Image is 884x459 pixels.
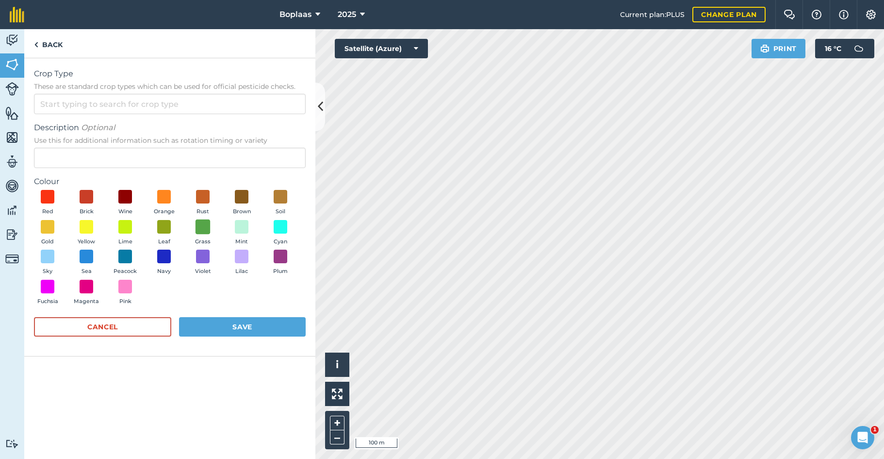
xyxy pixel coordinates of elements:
span: Mint [235,238,248,246]
span: Leaf [158,238,170,246]
img: svg+xml;base64,PHN2ZyB4bWxucz0iaHR0cDovL3d3dy53My5vcmcvMjAwMC9zdmciIHdpZHRoPSI5IiBoZWlnaHQ9IjI0Ii... [34,39,38,51]
span: Rust [196,207,209,216]
button: Brown [228,190,255,216]
img: svg+xml;base64,PD94bWwgdmVyc2lvbj0iMS4wIiBlbmNvZGluZz0idXRmLTgiPz4KPCEtLSBHZW5lcmF0b3I6IEFkb2JlIE... [5,227,19,242]
span: These are standard crop types which can be used for official pesticide checks. [34,82,306,91]
img: fieldmargin Logo [10,7,24,22]
button: Violet [189,250,216,276]
span: Magenta [74,297,99,306]
button: Wine [112,190,139,216]
img: Two speech bubbles overlapping with the left bubble in the forefront [784,10,795,19]
button: Cancel [34,317,171,337]
button: Soil [267,190,294,216]
button: + [330,416,344,430]
span: Red [42,207,53,216]
span: Pink [119,297,131,306]
span: Gold [41,238,54,246]
button: Rust [189,190,216,216]
img: svg+xml;base64,PHN2ZyB4bWxucz0iaHR0cDovL3d3dy53My5vcmcvMjAwMC9zdmciIHdpZHRoPSI1NiIgaGVpZ2h0PSI2MC... [5,130,19,145]
a: Back [24,29,72,58]
button: Pink [112,280,139,306]
button: Magenta [73,280,100,306]
span: Wine [118,207,132,216]
span: Use this for additional information such as rotation timing or variety [34,136,306,145]
img: svg+xml;base64,PHN2ZyB4bWxucz0iaHR0cDovL3d3dy53My5vcmcvMjAwMC9zdmciIHdpZHRoPSI1NiIgaGVpZ2h0PSI2MC... [5,57,19,72]
img: svg+xml;base64,PD94bWwgdmVyc2lvbj0iMS4wIiBlbmNvZGluZz0idXRmLTgiPz4KPCEtLSBHZW5lcmF0b3I6IEFkb2JlIE... [5,252,19,266]
button: Sky [34,250,61,276]
a: Change plan [692,7,766,22]
button: Fuchsia [34,280,61,306]
span: Current plan : PLUS [620,9,685,20]
button: Lime [112,220,139,246]
button: Red [34,190,61,216]
button: 16 °C [815,39,874,58]
button: Grass [189,220,216,246]
button: Plum [267,250,294,276]
span: 1 [871,426,879,434]
img: svg+xml;base64,PD94bWwgdmVyc2lvbj0iMS4wIiBlbmNvZGluZz0idXRmLTgiPz4KPCEtLSBHZW5lcmF0b3I6IEFkb2JlIE... [849,39,868,58]
input: Start typing to search for crop type [34,94,306,114]
button: Print [752,39,806,58]
button: Leaf [150,220,178,246]
span: Cyan [274,238,287,246]
em: Optional [81,123,115,132]
span: Lilac [235,267,248,276]
span: Brown [233,207,251,216]
img: A question mark icon [811,10,822,19]
img: svg+xml;base64,PD94bWwgdmVyc2lvbj0iMS4wIiBlbmNvZGluZz0idXRmLTgiPz4KPCEtLSBHZW5lcmF0b3I6IEFkb2JlIE... [5,154,19,169]
img: svg+xml;base64,PD94bWwgdmVyc2lvbj0iMS4wIiBlbmNvZGluZz0idXRmLTgiPz4KPCEtLSBHZW5lcmF0b3I6IEFkb2JlIE... [5,179,19,193]
span: Crop Type [34,68,306,80]
button: Mint [228,220,255,246]
button: Yellow [73,220,100,246]
span: Violet [195,267,211,276]
span: Fuchsia [37,297,58,306]
span: Orange [154,207,175,216]
span: 16 ° C [825,39,841,58]
img: svg+xml;base64,PHN2ZyB4bWxucz0iaHR0cDovL3d3dy53My5vcmcvMjAwMC9zdmciIHdpZHRoPSI1NiIgaGVpZ2h0PSI2MC... [5,106,19,120]
span: i [336,358,339,371]
span: 2025 [338,9,356,20]
span: Sea [82,267,92,276]
span: Plum [273,267,288,276]
button: Satellite (Azure) [335,39,428,58]
button: Cyan [267,220,294,246]
span: Brick [80,207,94,216]
img: svg+xml;base64,PHN2ZyB4bWxucz0iaHR0cDovL3d3dy53My5vcmcvMjAwMC9zdmciIHdpZHRoPSIxOSIgaGVpZ2h0PSIyNC... [760,43,769,54]
button: Lilac [228,250,255,276]
label: Colour [34,176,306,187]
button: Sea [73,250,100,276]
iframe: Intercom live chat [851,426,874,449]
button: Orange [150,190,178,216]
img: svg+xml;base64,PD94bWwgdmVyc2lvbj0iMS4wIiBlbmNvZGluZz0idXRmLTgiPz4KPCEtLSBHZW5lcmF0b3I6IEFkb2JlIE... [5,33,19,48]
img: svg+xml;base64,PD94bWwgdmVyc2lvbj0iMS4wIiBlbmNvZGluZz0idXRmLTgiPz4KPCEtLSBHZW5lcmF0b3I6IEFkb2JlIE... [5,82,19,96]
img: svg+xml;base64,PHN2ZyB4bWxucz0iaHR0cDovL3d3dy53My5vcmcvMjAwMC9zdmciIHdpZHRoPSIxNyIgaGVpZ2h0PSIxNy... [839,9,849,20]
span: Lime [118,238,132,246]
span: Boplaas [279,9,311,20]
button: Brick [73,190,100,216]
span: Yellow [78,238,95,246]
button: – [330,430,344,444]
button: i [325,353,349,377]
span: Sky [43,267,52,276]
button: Peacock [112,250,139,276]
span: Navy [157,267,171,276]
button: Save [179,317,306,337]
img: svg+xml;base64,PD94bWwgdmVyc2lvbj0iMS4wIiBlbmNvZGluZz0idXRmLTgiPz4KPCEtLSBHZW5lcmF0b3I6IEFkb2JlIE... [5,439,19,448]
img: svg+xml;base64,PD94bWwgdmVyc2lvbj0iMS4wIiBlbmNvZGluZz0idXRmLTgiPz4KPCEtLSBHZW5lcmF0b3I6IEFkb2JlIE... [5,203,19,218]
button: Gold [34,220,61,246]
span: Peacock [114,267,137,276]
img: A cog icon [865,10,877,19]
span: Description [34,122,306,134]
span: Grass [195,238,211,246]
span: Soil [276,207,285,216]
img: Four arrows, one pointing top left, one top right, one bottom right and the last bottom left [332,389,343,399]
button: Navy [150,250,178,276]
